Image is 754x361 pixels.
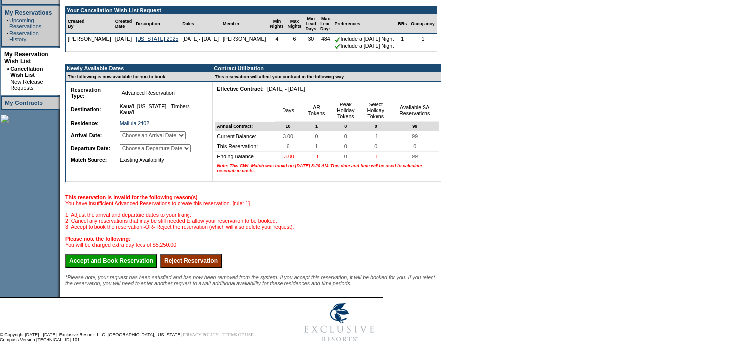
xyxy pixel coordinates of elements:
[295,298,383,347] img: Exclusive Resorts
[281,131,295,141] span: 3.00
[136,36,178,42] a: [US_STATE] 2025
[318,34,333,51] td: 484
[4,51,48,65] a: My Reservation Wish List
[180,34,221,51] td: [DATE]- [DATE]
[7,30,8,42] td: ·
[120,88,177,98] span: Advanced Reservation
[286,14,304,34] td: Max Nights
[221,34,268,51] td: [PERSON_NAME]
[396,34,409,51] td: 1
[118,155,204,165] td: Existing Availability
[6,79,9,91] td: ·
[120,120,149,126] a: Maliula 2402
[65,194,198,200] b: This reservation is invalid for the following reason(s)
[267,86,305,92] nobr: [DATE] - [DATE]
[9,30,39,42] a: Reservation History
[71,120,99,126] b: Residence:
[372,152,380,161] span: -1
[160,254,222,268] input: Reject Reservation
[65,194,294,248] span: You have insufficient Advanced Reservations to create this reservation. [rule: 1] 1. Adjust the a...
[10,66,43,78] a: Cancellation Wish List
[215,152,274,161] td: Ending Balance
[342,131,349,141] span: 0
[5,100,43,106] a: My Contracts
[285,141,292,151] span: 6
[118,102,204,117] td: Kaua'i, [US_STATE] - Timbers Kaua'i
[312,152,321,161] span: -1
[6,66,9,72] b: »
[215,122,274,131] td: Annual Contract:
[342,141,349,151] span: 0
[213,64,441,72] td: Contract Utilization
[372,131,380,141] span: -1
[275,100,302,122] td: Days
[223,332,254,337] a: TERMS OF USE
[373,122,379,131] span: 0
[180,14,221,34] td: Dates
[331,100,361,122] td: Peak Holiday Tokens
[361,100,390,122] td: Select Holiday Tokens
[313,141,320,151] span: 1
[215,161,439,175] td: Note: This CWL Match was found on [DATE] 3:20 AM. This date and time will be used to calculate re...
[411,141,418,151] span: 0
[286,34,304,51] td: 6
[183,332,219,337] a: PRIVACY POLICY
[410,131,420,141] span: 99
[66,14,113,34] td: Created By
[304,14,319,34] td: Min Lead Days
[113,14,134,34] td: Created Date
[213,72,441,82] td: This reservation will affect your contract in the following way
[304,34,319,51] td: 30
[410,152,420,161] span: 99
[65,274,435,286] span: *Please note, your request has been satisfied and has now been removed from the system. If you ac...
[134,14,180,34] td: Description
[66,34,113,51] td: [PERSON_NAME]
[284,122,293,131] span: 10
[66,6,437,14] td: Your Cancellation Wish List Request
[113,34,134,51] td: [DATE]
[409,34,437,51] td: 1
[215,141,274,152] td: This Reservation:
[9,17,41,29] a: Upcoming Reservations
[409,14,437,34] td: Occupancy
[390,100,439,122] td: Available SA Reservations
[71,157,107,163] b: Match Source:
[396,14,409,34] td: BRs
[333,14,396,34] td: Preferences
[71,132,102,138] b: Arrival Date:
[335,37,341,43] img: chkSmaller.gif
[71,87,101,99] b: Reservation Type:
[313,122,320,131] span: 1
[410,122,419,131] span: 99
[342,122,349,131] span: 0
[372,141,379,151] span: 0
[65,254,157,268] input: Accept and Book Reservation
[7,17,8,29] td: ·
[66,64,207,72] td: Newly Available Dates
[318,14,333,34] td: Max Lead Days
[268,34,286,51] td: 4
[71,145,110,151] b: Departure Date:
[66,72,207,82] td: The following is now available for you to book
[5,9,52,16] a: My Reservations
[10,79,43,91] a: New Release Requests
[215,131,274,141] td: Current Balance:
[342,152,349,161] span: 0
[268,14,286,34] td: Min Nights
[313,131,320,141] span: 0
[280,152,296,161] span: -3.00
[333,34,396,51] td: Include a [DATE] Night Include a [DATE] Night
[217,86,264,92] b: Effective Contract:
[71,106,101,112] b: Destination:
[65,236,130,242] b: Please note the following:
[221,14,268,34] td: Member
[302,100,331,122] td: AR Tokens
[335,43,341,49] img: chkSmaller.gif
